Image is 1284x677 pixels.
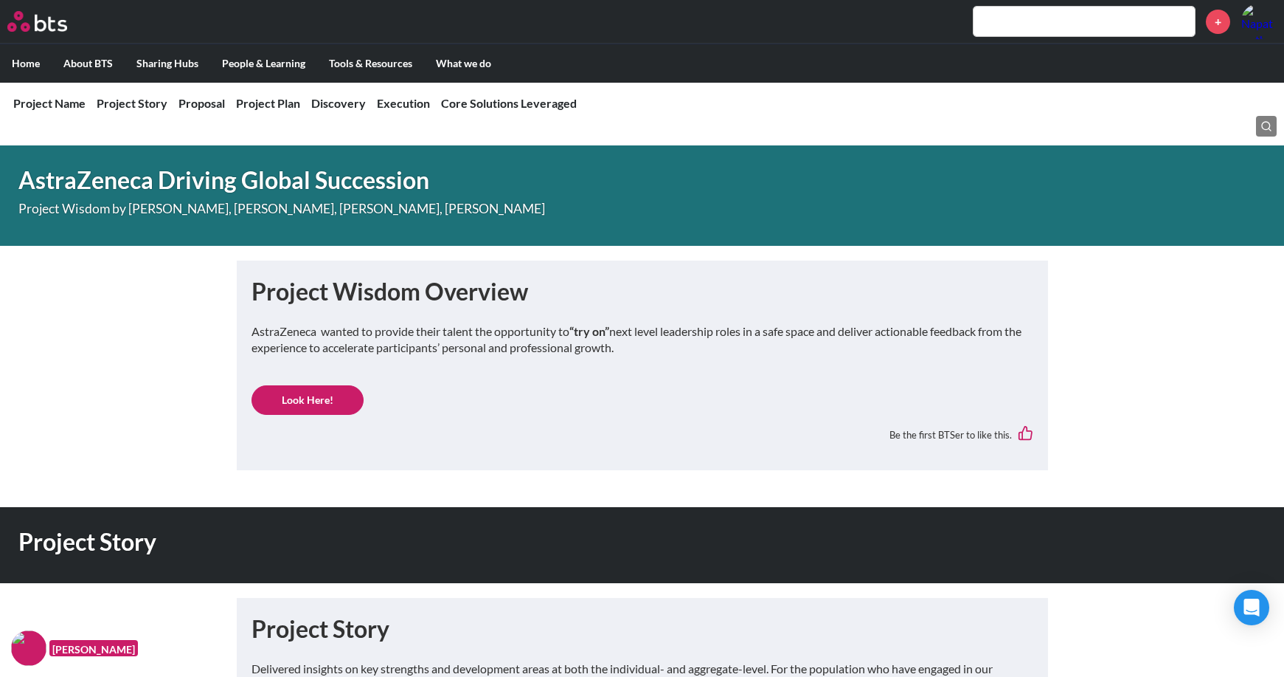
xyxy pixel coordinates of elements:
a: Proposal [178,96,225,110]
img: F [11,630,46,666]
label: About BTS [52,44,125,83]
a: Project Name [13,96,86,110]
a: Profile [1241,4,1277,39]
img: Napat Buthsuwan [1241,4,1277,39]
a: + [1206,10,1230,34]
a: Discovery [311,96,366,110]
strong: “try on” [569,324,609,338]
a: Look Here! [251,385,364,415]
p: AstraZeneca wanted to provide their talent the opportunity to next level leadership roles in a sa... [251,323,1033,357]
p: Project Wisdom by [PERSON_NAME], [PERSON_NAME], [PERSON_NAME], [PERSON_NAME] [18,202,717,216]
label: What we do [424,44,503,83]
h1: Project Story [18,526,892,559]
a: Go home [7,11,94,32]
h1: Project Wisdom Overview [251,275,1033,309]
label: People & Learning [210,44,317,83]
img: BTS Logo [7,11,67,32]
h1: AstraZeneca Driving Global Succession [18,164,892,197]
label: Sharing Hubs [125,44,210,83]
div: Be the first BTSer to like this. [251,415,1033,456]
a: Project Story [97,96,167,110]
a: Core Solutions Leveraged [441,96,577,110]
label: Tools & Resources [317,44,424,83]
figcaption: [PERSON_NAME] [49,640,138,657]
a: Execution [377,96,430,110]
h1: Project Story [251,613,1033,646]
div: Open Intercom Messenger [1234,590,1269,625]
a: Project Plan [236,96,300,110]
